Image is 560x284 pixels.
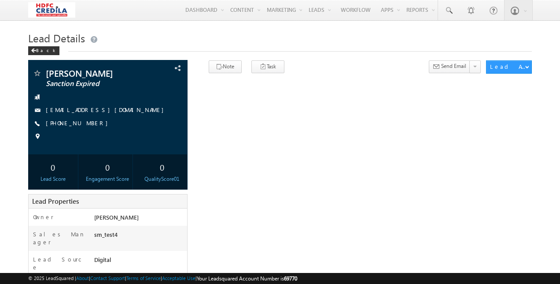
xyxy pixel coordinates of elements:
[46,119,112,127] a: [PHONE_NUMBER]
[162,275,195,281] a: Acceptable Use
[284,275,297,282] span: 69770
[33,230,86,246] label: Sales Manager
[126,275,161,281] a: Terms of Service
[90,275,125,281] a: Contact Support
[46,79,144,88] span: Sanction Expired
[490,63,527,71] div: Lead Actions
[28,31,85,45] span: Lead Details
[28,274,297,283] span: © 2025 LeadSquared | | | | |
[32,197,79,206] span: Lead Properties
[33,213,54,221] label: Owner
[139,175,184,183] div: QualityScore01
[209,60,242,73] button: Note
[33,255,86,271] label: Lead Source
[46,106,168,113] a: [EMAIL_ADDRESS][DOMAIN_NAME]
[85,175,130,183] div: Engagement Score
[28,2,75,18] img: Custom Logo
[139,159,184,175] div: 0
[441,62,466,70] span: Send Email
[429,60,470,73] button: Send Email
[92,255,187,268] div: Digital
[486,60,532,74] button: Lead Actions
[94,213,139,221] span: [PERSON_NAME]
[76,275,89,281] a: About
[85,159,130,175] div: 0
[28,46,64,53] a: Back
[251,60,284,73] button: Task
[30,159,76,175] div: 0
[197,275,297,282] span: Your Leadsquared Account Number is
[46,69,144,78] span: [PERSON_NAME]
[92,230,187,243] div: sm_test4
[30,175,76,183] div: Lead Score
[28,46,59,55] div: Back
